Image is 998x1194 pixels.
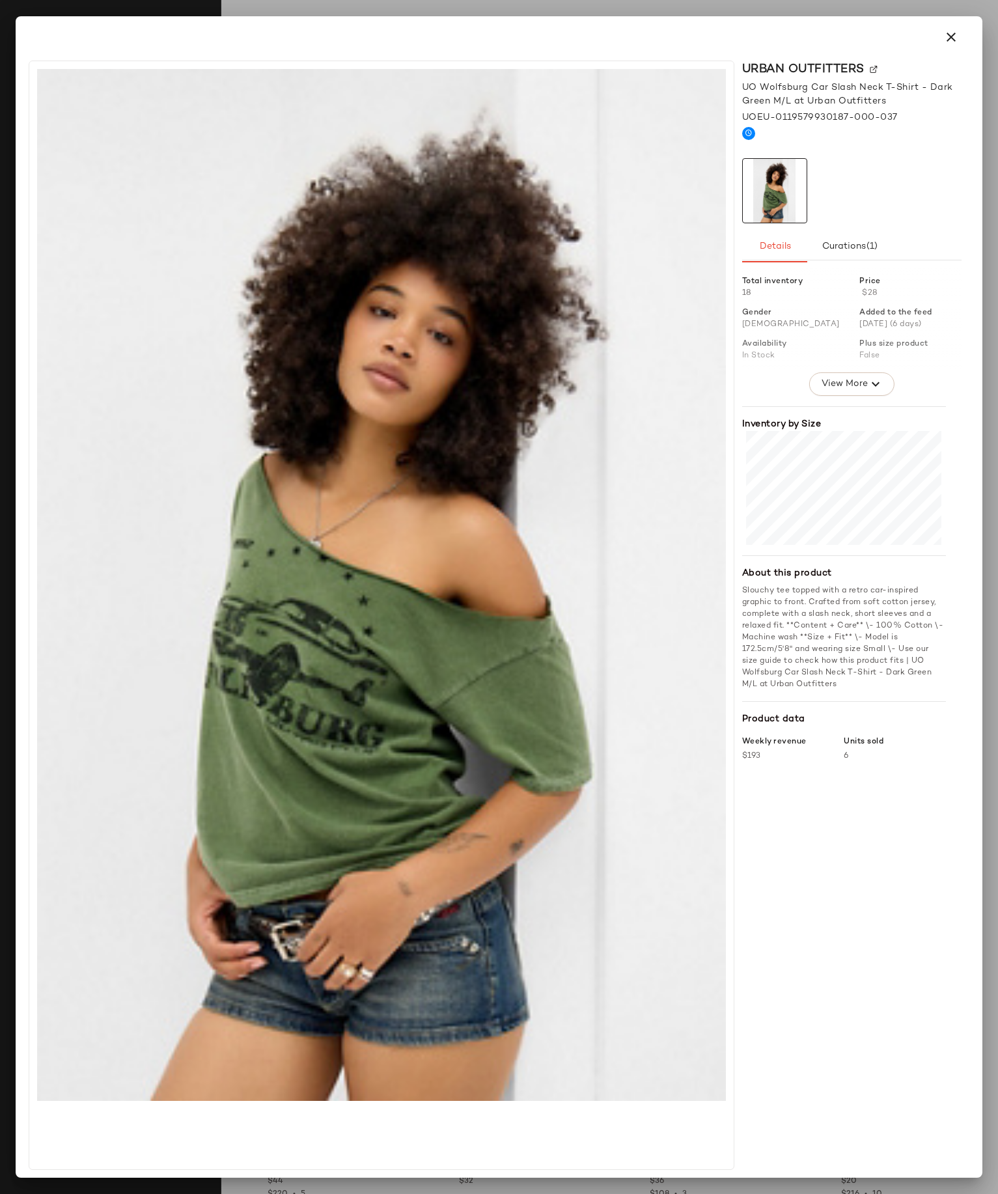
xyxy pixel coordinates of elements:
span: View More [820,376,867,392]
span: Weekly revenue [742,736,807,748]
span: Curations [822,242,878,252]
div: About this product [742,566,946,580]
span: 6 [844,752,849,760]
span: UOEU-0119579930187-000-037 [742,111,898,124]
div: Inventory by Size [742,417,946,431]
span: (1) [866,242,878,252]
span: Urban Outfitters [742,61,865,78]
button: View More [809,372,894,396]
span: Details [758,242,790,252]
img: 0119579930187_037_a2 [743,159,807,223]
span: Units sold [844,736,883,748]
img: svg%3e [870,66,878,74]
span: UO Wolfsburg Car Slash Neck T-Shirt - Dark Green M/L at Urban Outfitters [742,81,962,108]
span: $193 [742,752,761,760]
div: Slouchy tee topped with a retro car-inspired graphic to front. Crafted from soft cotton jersey, c... [742,585,946,691]
div: Product data [742,712,946,726]
img: 0119579930187_037_a2 [37,69,726,1101]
